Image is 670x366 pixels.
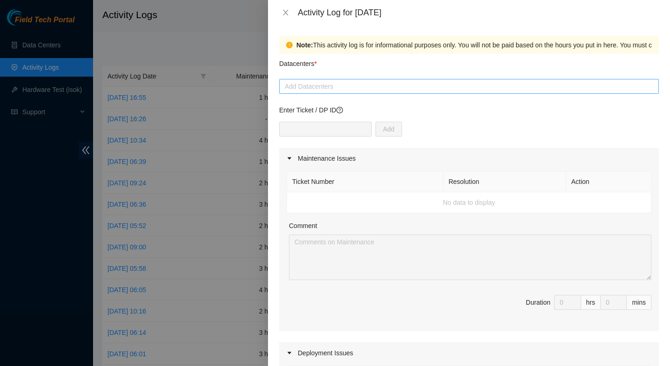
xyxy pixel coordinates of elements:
[296,40,313,50] strong: Note:
[298,7,659,18] div: Activity Log for [DATE]
[289,221,317,231] label: Comment
[627,295,651,310] div: mins
[279,105,659,115] p: Enter Ticket / DP ID
[526,297,550,307] div: Duration
[282,9,289,16] span: close
[279,148,659,169] div: Maintenance Issues
[287,350,292,356] span: caret-right
[287,156,292,161] span: caret-right
[336,107,343,113] span: question-circle
[566,171,651,192] th: Action
[581,295,601,310] div: hrs
[375,122,402,137] button: Add
[279,54,317,69] p: Datacenters
[287,171,443,192] th: Ticket Number
[279,342,659,364] div: Deployment Issues
[287,192,651,213] td: No data to display
[279,8,292,17] button: Close
[443,171,566,192] th: Resolution
[286,42,293,48] span: exclamation-circle
[289,235,651,280] textarea: Comment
